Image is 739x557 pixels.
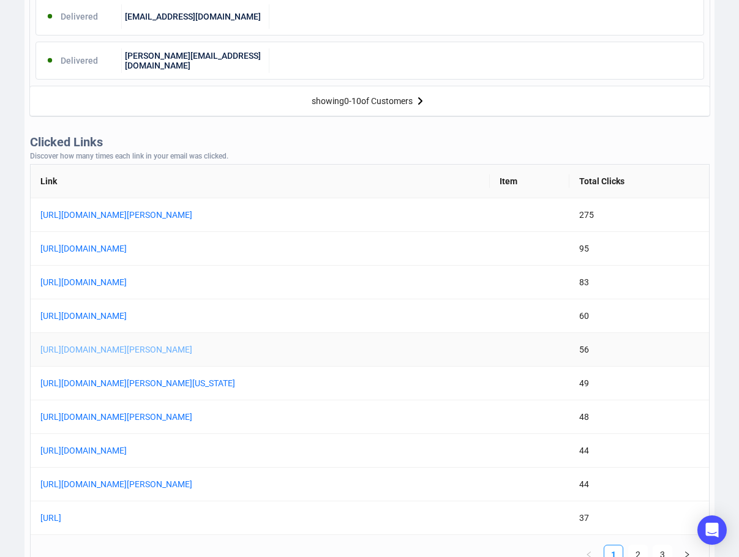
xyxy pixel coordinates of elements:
[40,477,347,491] a: [URL][DOMAIN_NAME][PERSON_NAME]
[31,165,490,198] th: Link
[40,242,347,255] a: [URL][DOMAIN_NAME]
[122,48,269,73] div: [PERSON_NAME][EMAIL_ADDRESS][DOMAIN_NAME]
[40,309,347,323] a: [URL][DOMAIN_NAME]
[569,468,708,501] td: 44
[40,208,347,222] a: [URL][DOMAIN_NAME][PERSON_NAME]
[40,275,347,289] a: [URL][DOMAIN_NAME]
[40,343,347,356] a: [URL][DOMAIN_NAME][PERSON_NAME]
[569,333,708,367] td: 56
[569,232,708,266] td: 95
[36,4,122,29] div: Delivered
[490,165,570,198] th: Item
[569,400,708,434] td: 48
[569,198,708,232] td: 275
[697,515,727,545] div: Open Intercom Messenger
[30,152,710,161] div: Discover how many times each link in your email was clicked.
[569,266,708,299] td: 83
[40,444,347,457] a: [URL][DOMAIN_NAME]
[40,376,347,390] a: [URL][DOMAIN_NAME][PERSON_NAME][US_STATE]
[569,501,708,535] td: 37
[36,48,122,73] div: Delivered
[122,4,269,29] div: [EMAIL_ADDRESS][DOMAIN_NAME]
[569,434,708,468] td: 44
[40,410,347,424] a: [URL][DOMAIN_NAME][PERSON_NAME]
[413,94,427,108] img: right-arrow.svg
[312,96,413,106] div: showing 0 - 10 of Customers
[569,165,708,198] th: Total Clicks
[40,511,347,525] a: [URL]
[569,367,708,400] td: 49
[30,135,710,149] div: Clicked Links
[569,299,708,333] td: 60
